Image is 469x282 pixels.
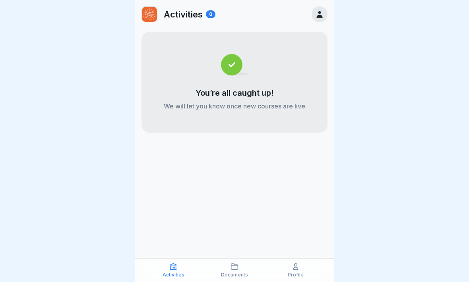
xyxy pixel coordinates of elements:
p: We will let you know once new courses are live [164,102,305,110]
p: Documents [221,272,248,278]
img: completed.svg [221,54,248,75]
img: hyd4fwiyd0kscnnk0oqga2v1.png [142,7,157,22]
p: Activities [163,272,184,278]
p: You’re all caught up! [196,88,274,98]
div: 0 [206,10,215,18]
p: Activities [164,9,203,19]
p: Profile [288,272,304,278]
